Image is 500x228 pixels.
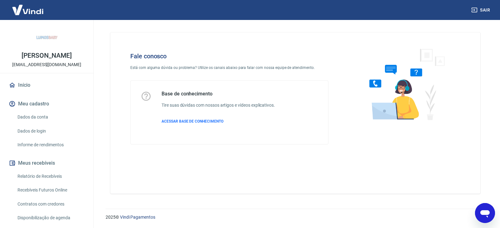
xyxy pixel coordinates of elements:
span: ACESSAR BASE DE CONHECIMENTO [162,119,223,124]
p: [EMAIL_ADDRESS][DOMAIN_NAME] [12,61,81,68]
h6: Tire suas dúvidas com nossos artigos e vídeos explicativos. [162,102,275,109]
a: Informe de rendimentos [15,138,86,151]
a: Início [7,78,86,92]
a: Recebíveis Futuros Online [15,184,86,196]
a: ACESSAR BASE DE CONHECIMENTO [162,119,275,124]
a: Relatório de Recebíveis [15,170,86,183]
h4: Fale conosco [130,52,328,60]
a: Vindi Pagamentos [120,215,155,220]
img: Vindi [7,0,48,19]
button: Meu cadastro [7,97,86,111]
iframe: Botão para abrir a janela de mensagens, conversa em andamento [475,203,495,223]
img: Fale conosco [357,42,452,126]
p: 2025 © [106,214,485,221]
a: Dados de login [15,125,86,138]
button: Meus recebíveis [7,156,86,170]
button: Sair [470,4,492,16]
a: Contratos com credores [15,198,86,211]
p: [PERSON_NAME] [22,52,72,59]
p: Está com alguma dúvida ou problema? Utilize os canais abaixo para falar com nossa equipe de atend... [130,65,328,70]
h5: Base de conhecimento [162,91,275,97]
a: Disponibilização de agenda [15,211,86,224]
a: Dados da conta [15,111,86,124]
img: 9e9fbd47-e8a9-4bfe-a032-01f60ca199fe.jpeg [34,25,59,50]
